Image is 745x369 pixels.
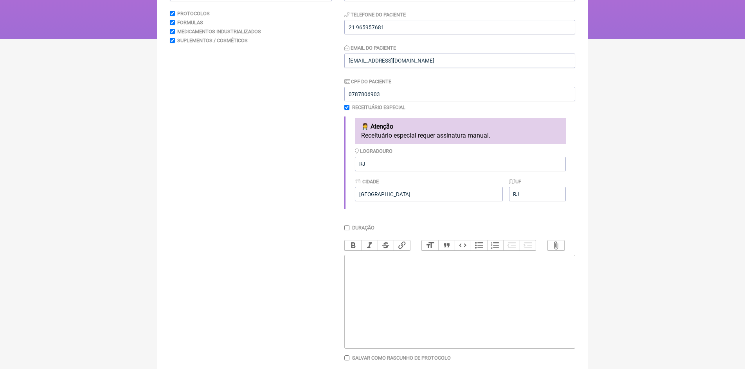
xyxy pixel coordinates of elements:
label: Cidade [355,179,379,184]
h4: 👩‍⚕️ Atenção [361,123,560,130]
button: Increase Level [520,240,536,251]
label: UF [509,179,522,184]
label: Salvar como rascunho de Protocolo [352,355,451,361]
label: Telefone do Paciente [344,12,406,18]
button: Decrease Level [503,240,520,251]
button: Heading [422,240,438,251]
button: Italic [361,240,378,251]
label: Duração [352,225,374,231]
button: Numbers [487,240,504,251]
label: Email do Paciente [344,45,396,51]
label: CPF do Paciente [344,79,391,84]
label: Formulas [177,20,203,25]
p: Receituário especial requer assinatura manual. [361,132,560,139]
label: Suplementos / Cosméticos [177,38,248,43]
button: Strikethrough [378,240,394,251]
button: Attach Files [548,240,564,251]
button: Link [394,240,410,251]
label: Medicamentos Industrializados [177,29,261,34]
label: Receituário Especial [352,104,405,110]
button: Code [455,240,471,251]
label: Protocolos [177,11,210,16]
label: Logradouro [355,148,392,154]
button: Bold [345,240,361,251]
button: Quote [438,240,455,251]
button: Bullets [471,240,487,251]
